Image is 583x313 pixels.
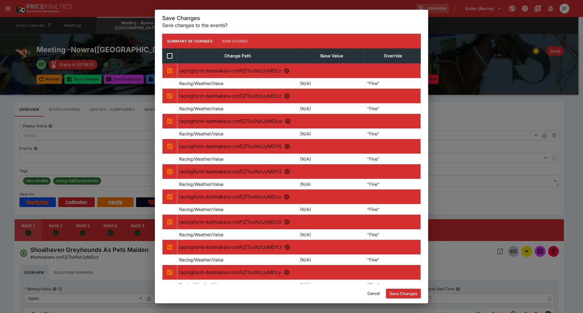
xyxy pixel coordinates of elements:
[179,206,223,213] p: Racing/Weather/Value
[365,280,421,290] td: "Fine"
[179,168,419,175] p: racingform-betmakers-cmFjZToxNzUyMDY2
[179,231,223,238] p: Racing/Weather/Value
[179,243,419,251] p: racingform-betmakers-cmFjZToxNzUyMDY3
[162,34,217,48] button: Summary of Changes
[179,181,223,187] p: Racing/Weather/Value
[179,269,419,276] p: racingform-betmakers-cmFjZToxNzUyMDcy
[298,104,365,114] td: (N/A)
[179,80,223,87] p: Racing/Weather/Value
[284,244,290,250] svg: R8 - Wow At Stud
[284,93,290,99] svg: R2 - Mark Hughes Foundation Maiden
[179,105,223,112] p: Racing/Weather/Value
[179,218,419,226] p: racingform-betmakers-cmFjZToxNzUyMDc0
[298,49,365,63] th: Base Value
[365,154,421,164] td: "Fine"
[284,194,290,200] svg: R6 - Premium Tyre Service Nowra Heat 3 H
[365,78,421,89] td: "Fine"
[365,204,421,215] td: "Fine"
[179,92,419,100] p: racingform-betmakers-cmFjZToxNzUyMDc2
[217,34,253,48] button: Raw Change
[365,230,421,240] td: "Fine"
[179,143,419,150] p: racingform-betmakers-cmFjZToxNzUyMDY5
[284,219,290,225] svg: R7 - Ladbrokes Blackbook 1-2 Win
[285,118,291,124] svg: R3 - Ladbrokes Monthly Maiden Final F
[298,154,365,164] td: (N/A)
[177,49,298,63] th: Change Path
[179,156,223,162] p: Racing/Weather/Value
[365,129,421,139] td: "Fine"
[298,280,365,290] td: (N/A)
[162,22,421,29] p: Save changes to the events?
[179,131,223,137] p: Racing/Weather/Value
[179,193,419,200] p: racingform-betmakers-cmFjZToxNzUyMDcx
[298,230,365,240] td: (N/A)
[179,282,223,288] p: Racing/Weather/Value
[284,269,290,275] svg: R9 - Bomaderry Sheetmetal Heat 4 H
[179,257,223,263] p: Racing/Weather/Value
[298,78,365,89] td: (N/A)
[364,289,384,298] button: Cancel
[386,289,421,298] button: Save Changes
[298,129,365,139] td: (N/A)
[284,68,290,74] svg: R1 - Shoalhaven Greyhounds As Pets Maiden
[179,67,419,74] p: racingform-betmakers-cmFjZToxNzUyMDcz
[365,49,421,63] th: Override
[298,179,365,189] td: (N/A)
[179,117,419,125] p: racingform-betmakers-cmFjZToxNzUyMDcw
[365,255,421,265] td: "Fine"
[298,255,365,265] td: (N/A)
[284,143,290,149] svg: R4 - Out And About Dog Walking Nowra Ht 1 H
[298,204,365,215] td: (N/A)
[162,15,421,22] h5: Save Changes
[365,179,421,189] td: "Fine"
[365,104,421,114] td: "Fine"
[284,168,290,175] svg: R5 - Bechini & Associates Heat 2 H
